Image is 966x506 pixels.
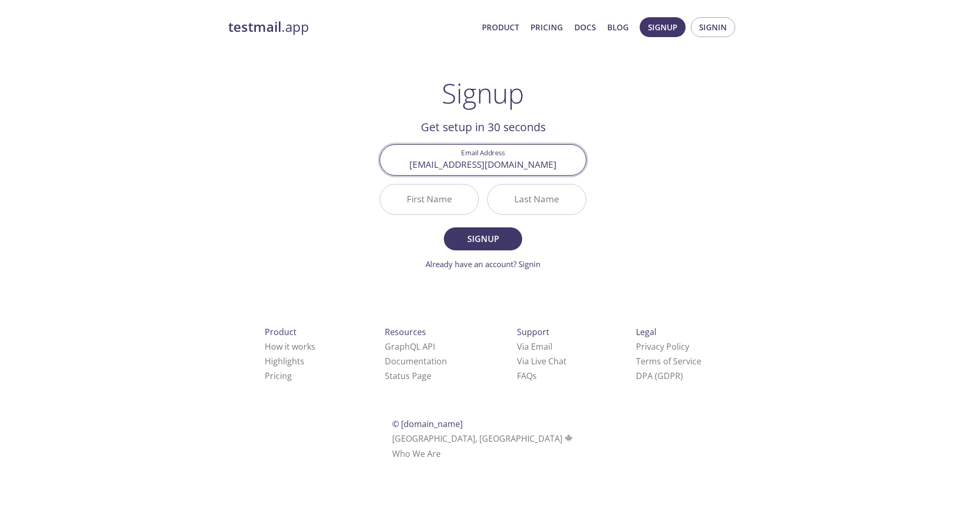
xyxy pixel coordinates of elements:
a: Pricing [265,370,292,382]
button: Signin [691,17,735,37]
a: Via Live Chat [517,355,567,367]
span: © [DOMAIN_NAME] [392,418,463,430]
a: Terms of Service [636,355,701,367]
a: Product [482,20,519,34]
a: Documentation [385,355,447,367]
a: Already have an account? Signin [426,259,540,269]
a: Highlights [265,355,304,367]
a: How it works [265,341,315,352]
span: Signup [455,232,511,246]
span: s [533,370,537,382]
span: Signup [648,20,677,34]
h1: Signup [442,77,524,109]
a: testmail.app [228,18,474,36]
span: Support [517,326,549,338]
span: [GEOGRAPHIC_DATA], [GEOGRAPHIC_DATA] [392,433,574,444]
h2: Get setup in 30 seconds [380,118,586,136]
a: DPA (GDPR) [636,370,683,382]
button: Signup [444,227,522,250]
a: Who We Are [392,448,441,459]
span: Resources [385,326,426,338]
a: Blog [607,20,629,34]
strong: testmail [228,18,281,36]
span: Legal [636,326,656,338]
a: FAQ [517,370,537,382]
button: Signup [640,17,686,37]
a: Via Email [517,341,552,352]
span: Product [265,326,297,338]
a: Privacy Policy [636,341,689,352]
a: Pricing [531,20,563,34]
a: GraphQL API [385,341,435,352]
a: Status Page [385,370,431,382]
a: Docs [574,20,596,34]
span: Signin [699,20,727,34]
